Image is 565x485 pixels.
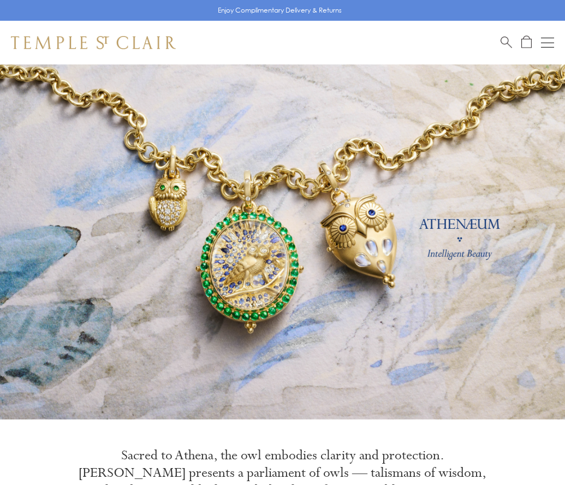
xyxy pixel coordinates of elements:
a: Search [501,36,512,49]
a: Open Shopping Bag [521,36,532,49]
p: Enjoy Complimentary Delivery & Returns [218,5,342,16]
button: Open navigation [541,36,554,49]
img: Temple St. Clair [11,36,176,49]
